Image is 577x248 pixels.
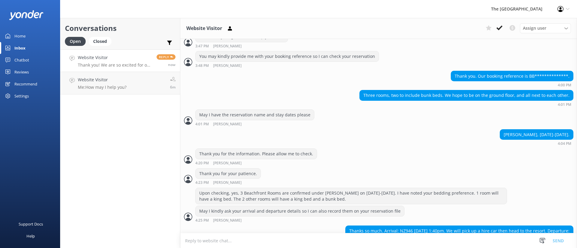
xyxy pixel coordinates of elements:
strong: 4:25 PM [195,219,209,223]
a: Website VisitorMe:How may I help you?6m [60,72,180,94]
div: Oct 12 2025 03:47pm (UTC -10:00) Pacific/Honolulu [195,44,288,48]
div: Settings [14,90,29,102]
div: Help [26,230,35,242]
a: Closed [89,38,114,44]
div: Thank you for the information. Please allow me to check. [196,149,317,159]
strong: 4:01 PM [558,103,571,106]
a: Open [65,38,89,44]
div: Inbox [14,42,26,54]
p: Thank you! We are so excited for our visit and stay. Regards, Kama [78,62,152,68]
span: [PERSON_NAME] [213,219,242,223]
span: Oct 12 2025 04:29pm (UTC -10:00) Pacific/Honolulu [170,85,176,90]
div: Closed [89,37,111,46]
div: May I have the reservation name and stay dates please [196,110,314,120]
h2: Conversations [65,22,176,34]
span: [PERSON_NAME] [213,161,242,165]
span: [PERSON_NAME] [213,181,242,185]
strong: 4:04 PM [558,142,571,145]
div: Support Docs [19,218,43,230]
div: Oct 12 2025 04:25pm (UTC -10:00) Pacific/Honolulu [195,218,405,223]
div: Thank you for your patience. [196,169,261,179]
strong: 4:20 PM [195,161,209,165]
strong: 4:00 PM [558,83,571,87]
div: [PERSON_NAME], [DATE]-[DATE]. [500,130,573,140]
div: May I kindly ask your arrival and departure details so I can also record them on your reservation... [196,206,404,216]
div: Reviews [14,66,29,78]
h3: Website Visitor [186,25,222,32]
div: Oct 12 2025 04:01pm (UTC -10:00) Pacific/Honolulu [359,102,573,106]
div: Oct 12 2025 04:04pm (UTC -10:00) Pacific/Honolulu [500,141,573,145]
strong: 3:48 PM [195,64,209,68]
div: Recommend [14,78,37,90]
span: Reply [157,54,176,60]
img: yonder-white-logo.png [9,10,44,20]
div: Oct 12 2025 04:00pm (UTC -10:00) Pacific/Honolulu [451,83,573,87]
div: Assign User [520,23,571,33]
span: [PERSON_NAME] [213,64,242,68]
span: Oct 12 2025 04:35pm (UTC -10:00) Pacific/Honolulu [168,62,176,67]
div: Chatbot [14,54,29,66]
span: [PERSON_NAME] [213,44,242,48]
strong: 4:23 PM [195,181,209,185]
div: Thanks so much. Arrival: NZ946 [DATE] 1:40pm. We will pick up a hire car then head to the resort.... [346,226,573,242]
span: Assign user [523,25,546,31]
a: Website VisitorThank you! We are so excited for our visit and stay. Regards, KamaReplynow [60,49,180,72]
p: Me: How may I help you? [78,85,127,90]
div: Oct 12 2025 04:23pm (UTC -10:00) Pacific/Honolulu [195,180,261,185]
div: Oct 12 2025 04:01pm (UTC -10:00) Pacific/Honolulu [195,122,314,126]
div: Upon checking, yes, 3 Beachfront Rooms are confirmed under [PERSON_NAME] on [DATE]-[DATE]. I have... [196,188,507,204]
div: Home [14,30,26,42]
h4: Website Visitor [78,76,127,83]
div: Open [65,37,86,46]
strong: 4:01 PM [195,122,209,126]
strong: 3:47 PM [195,44,209,48]
div: Three rooms, two to include bunk beds. We hope to be on the ground floor, and all next to each ot... [360,90,573,100]
h4: Website Visitor [78,54,152,61]
div: Oct 12 2025 04:20pm (UTC -10:00) Pacific/Honolulu [195,161,317,165]
div: Oct 12 2025 03:48pm (UTC -10:00) Pacific/Honolulu [195,63,379,68]
span: [PERSON_NAME] [213,122,242,126]
div: You may kindly provide me with your booking reference so I can check your reservation [196,51,379,61]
